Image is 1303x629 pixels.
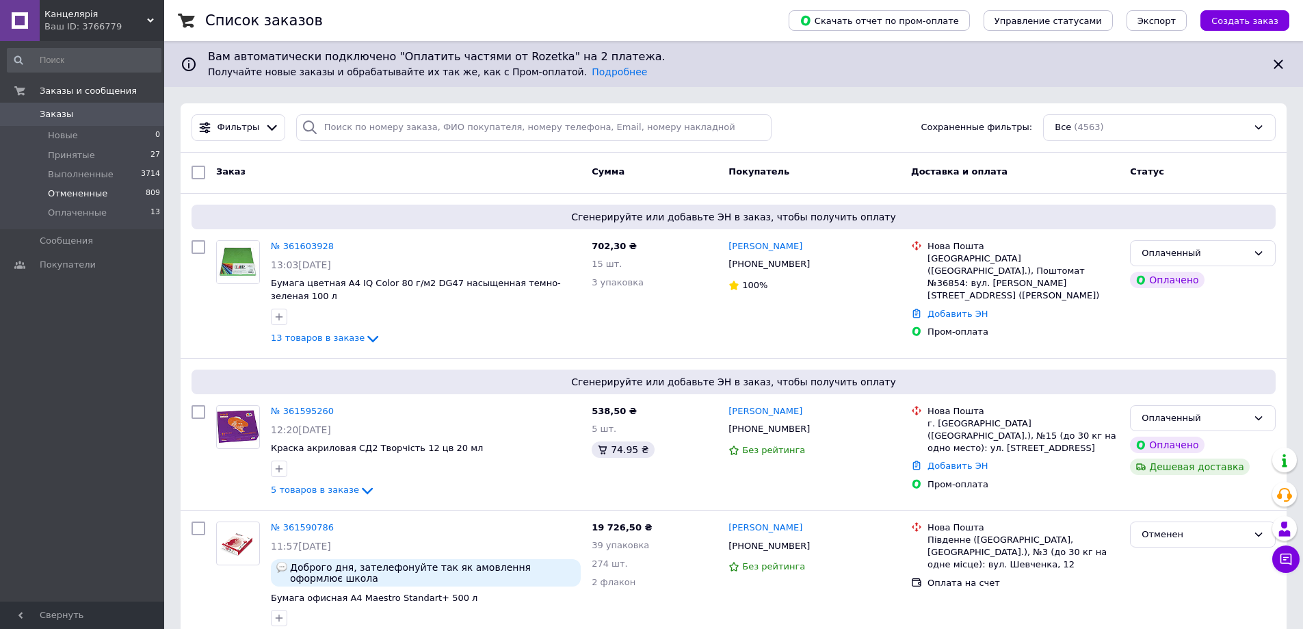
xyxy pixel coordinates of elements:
span: 13 [150,207,160,219]
span: Скачать отчет по пром-оплате [800,14,959,27]
input: Поиск [7,48,161,73]
button: Экспорт [1127,10,1187,31]
input: Поиск по номеру заказа, ФИО покупателя, номеру телефона, Email, номеру накладной [296,114,772,141]
span: 13 товаров в заказе [271,333,365,343]
span: Доброго дня, зателефонуйте так як амовлення оформлює школа [290,562,575,584]
div: Оплаченный [1142,411,1248,426]
span: Вам автоматически подключено "Оплатить частями от Rozetka" на 2 платежа. [208,49,1259,65]
button: Чат с покупателем [1272,545,1300,573]
a: Создать заказ [1187,15,1289,25]
a: [PERSON_NAME] [728,405,802,418]
a: 5 товаров в заказе [271,485,376,495]
span: 274 шт. [592,559,628,569]
span: 13:03[DATE] [271,259,331,270]
span: Оплаченные [48,207,107,219]
a: [PERSON_NAME] [728,522,802,535]
span: Заказы и сообщения [40,85,137,97]
span: 0 [155,129,160,142]
img: :speech_balloon: [276,562,287,573]
span: 5 товаров в заказе [271,485,359,496]
span: Канцелярiя [44,8,147,21]
span: 5 шт. [592,424,616,434]
a: Бумага цветная А4 IQ Color 80 г/м2 DG47 насыщенная темно-зеленая 100 л [271,278,561,301]
div: Південне ([GEOGRAPHIC_DATA], [GEOGRAPHIC_DATA].), №3 (до 30 кг на одне місце): вул. Шевченка, 12 [927,534,1119,572]
button: Создать заказ [1200,10,1289,31]
div: [PHONE_NUMBER] [726,255,813,273]
span: Сохраненные фильтры: [921,121,1032,134]
span: 11:57[DATE] [271,541,331,552]
a: [PERSON_NAME] [728,240,802,253]
div: г. [GEOGRAPHIC_DATA] ([GEOGRAPHIC_DATA].), №15 (до 30 кг на одно место): ул. [STREET_ADDRESS] [927,418,1119,455]
div: Оплачено [1130,437,1204,453]
span: Новые [48,129,78,142]
div: [PHONE_NUMBER] [726,537,813,555]
span: Статус [1130,166,1164,177]
span: (4563) [1074,122,1103,132]
span: Доставка и оплата [911,166,1008,177]
span: 39 упаковка [592,540,649,550]
img: Фото товару [217,241,259,283]
span: Покупатели [40,259,96,271]
img: Фото товару [217,410,259,444]
span: Сгенерируйте или добавьте ЭН в заказ, чтобы получить оплату [197,210,1270,224]
a: № 361595260 [271,406,334,416]
span: Сумма [592,166,624,177]
span: Покупатель [728,166,789,177]
a: № 361603928 [271,241,334,251]
img: Фото товару [217,529,259,557]
a: № 361590786 [271,522,334,532]
a: Добавить ЭН [927,309,988,319]
a: Фото товару [216,522,260,565]
div: Пром-оплата [927,326,1119,338]
span: Создать заказ [1211,16,1278,26]
div: Оплаченный [1142,246,1248,261]
div: Нова Пошта [927,240,1119,253]
div: Отменен [1142,528,1248,542]
span: Управление статусами [995,16,1102,26]
span: Без рейтинга [742,445,805,455]
span: Выполненные [48,168,114,181]
div: 74.95 ₴ [592,441,654,458]
div: [GEOGRAPHIC_DATA] ([GEOGRAPHIC_DATA].), Поштомат №36854: вул. [PERSON_NAME][STREET_ADDRESS] ([PER... [927,253,1119,303]
span: 3714 [141,168,160,181]
span: 27 [150,149,160,162]
a: Добавить ЭН [927,461,988,471]
button: Управление статусами [984,10,1113,31]
div: Нова Пошта [927,405,1119,418]
a: Фото товару [216,405,260,449]
div: Дешевая доставка [1130,459,1250,475]
span: Заказ [216,166,246,177]
span: 15 шт. [592,259,622,269]
span: 100% [742,280,767,290]
div: Оплачено [1130,272,1204,288]
span: 19 726,50 ₴ [592,522,652,532]
a: Краска акриловая СД2 Творчість 12 цв 20 мл [271,443,483,453]
span: Все [1055,121,1071,134]
span: 12:20[DATE] [271,424,331,435]
span: Фильтры [218,121,260,134]
span: 809 [146,188,160,200]
a: Подробнее [592,66,647,77]
span: Без рейтинга [742,561,805,572]
div: Пром-оплата [927,478,1119,491]
div: Оплата на счет [927,577,1119,589]
a: Бумага офисная А4 Maestro Standart+ 500 л [271,593,477,603]
span: 702,30 ₴ [592,241,637,251]
span: Отмененные [48,188,107,200]
button: Скачать отчет по пром-оплате [789,10,970,31]
div: Ваш ID: 3766779 [44,21,164,33]
span: Принятые [48,149,95,162]
span: Сообщения [40,235,93,247]
span: Получайте новые заказы и обрабатывайте их так же, как с Пром-оплатой. [208,66,647,77]
span: 538,50 ₴ [592,406,637,416]
span: 3 упаковка [592,277,644,287]
a: 13 товаров в заказе [271,333,381,343]
div: [PHONE_NUMBER] [726,420,813,438]
h1: Список заказов [205,12,323,29]
span: Экспорт [1137,16,1176,26]
span: Сгенерируйте или добавьте ЭН в заказ, чтобы получить оплату [197,375,1270,389]
a: Фото товару [216,240,260,284]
